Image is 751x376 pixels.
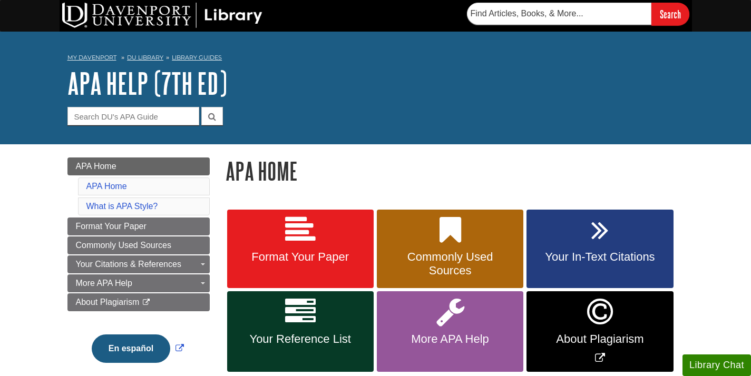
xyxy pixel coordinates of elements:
[526,210,673,289] a: Your In-Text Citations
[67,51,684,67] nav: breadcrumb
[92,334,170,363] button: En español
[526,291,673,372] a: Link opens in new window
[67,67,227,100] a: APA Help (7th Ed)
[67,217,210,235] a: Format Your Paper
[76,298,140,306] span: About Plagiarism
[467,3,651,25] input: Find Articles, Books, & More...
[86,202,158,211] a: What is APA Style?
[89,344,187,353] a: Link opens in new window
[226,157,684,184] h1: APA Home
[127,54,163,61] a: DU Library
[76,222,147,231] span: Format Your Paper
[377,210,523,289] a: Commonly Used Sources
[67,255,210,273] a: Your Citations & References
[651,3,689,25] input: Search
[534,250,665,264] span: Your In-Text Citations
[142,299,151,306] i: This link opens in a new window
[227,210,374,289] a: Format Your Paper
[67,274,210,292] a: More APA Help
[385,250,515,278] span: Commonly Used Sources
[67,53,116,62] a: My Davenport
[235,332,366,346] span: Your Reference List
[76,241,171,250] span: Commonly Used Sources
[172,54,222,61] a: Library Guides
[76,279,132,288] span: More APA Help
[235,250,366,264] span: Format Your Paper
[67,236,210,254] a: Commonly Used Sources
[227,291,374,372] a: Your Reference List
[62,3,262,28] img: DU Library
[86,182,127,191] a: APA Home
[67,107,199,125] input: Search DU's APA Guide
[385,332,515,346] span: More APA Help
[467,3,689,25] form: Searches DU Library's articles, books, and more
[67,293,210,311] a: About Plagiarism
[76,260,181,269] span: Your Citations & References
[377,291,523,372] a: More APA Help
[534,332,665,346] span: About Plagiarism
[76,162,116,171] span: APA Home
[67,157,210,175] a: APA Home
[682,354,751,376] button: Library Chat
